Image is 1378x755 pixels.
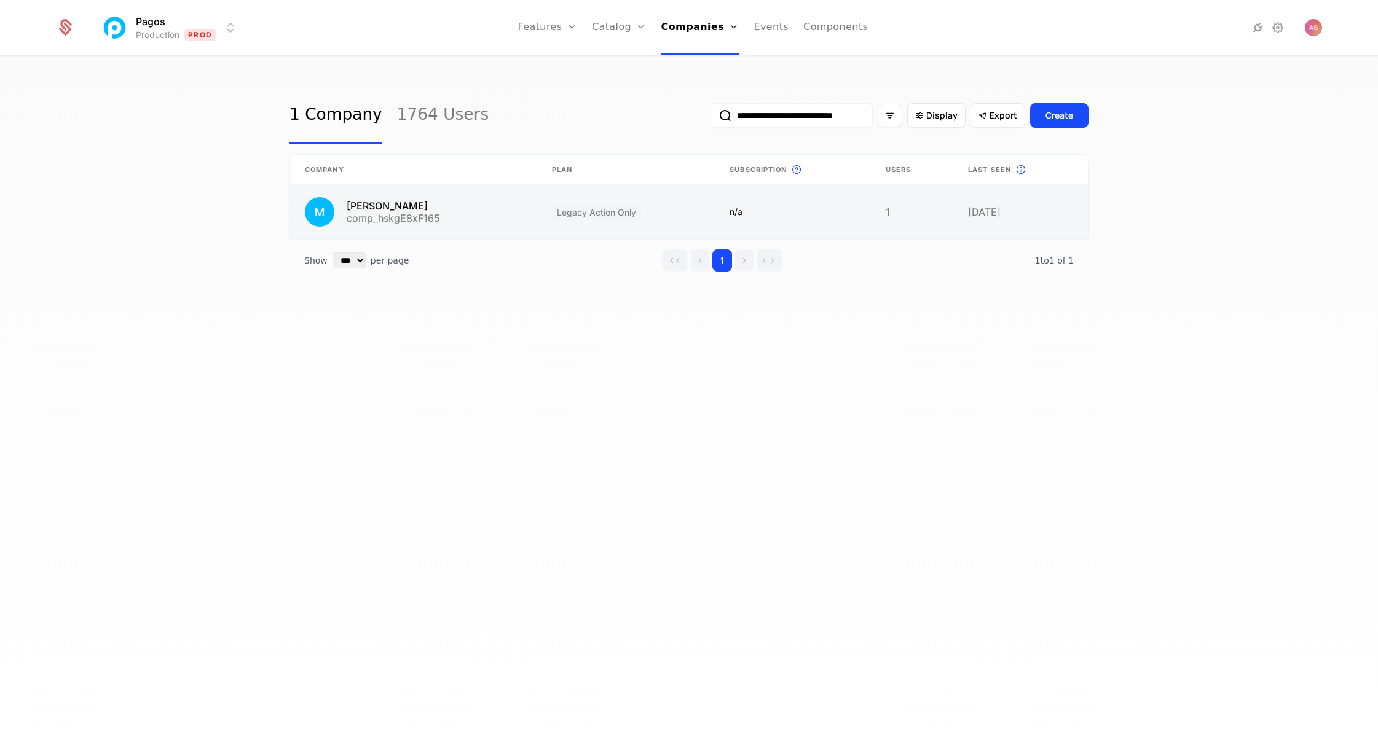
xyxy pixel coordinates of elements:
button: Select environment [104,14,238,41]
button: Filter options [878,104,902,127]
span: 1 to 1 of [1035,256,1068,265]
img: Andy Barker [1305,19,1322,36]
button: Go to previous page [690,249,710,272]
button: Go to first page [662,249,688,272]
span: Display [926,109,958,122]
span: 1 [1035,256,1074,265]
a: Settings [1270,20,1285,35]
button: Create [1030,103,1089,128]
th: Plan [537,155,715,185]
span: Subscription [730,165,787,175]
button: Go to last page [757,249,782,272]
span: Prod [184,29,216,41]
a: 1 Company [289,87,382,144]
span: Last seen [968,165,1011,175]
button: Go to next page [734,249,754,272]
th: Users [871,155,953,185]
span: Pagos [136,14,165,29]
div: Table pagination [289,240,1089,281]
div: Create [1045,109,1073,122]
span: Show [304,254,328,267]
img: Pagos [100,13,130,42]
span: Export [990,109,1017,122]
select: Select page size [333,252,366,268]
a: Integrations [1251,20,1266,35]
div: Page navigation [662,249,782,272]
a: 1764 Users [397,87,489,144]
button: Open user button [1305,19,1322,36]
button: Go to page 1 [712,249,732,272]
div: Production [136,29,179,41]
th: Company [290,155,537,185]
button: Export [971,103,1025,128]
button: Display [907,103,966,128]
span: per page [371,254,409,267]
